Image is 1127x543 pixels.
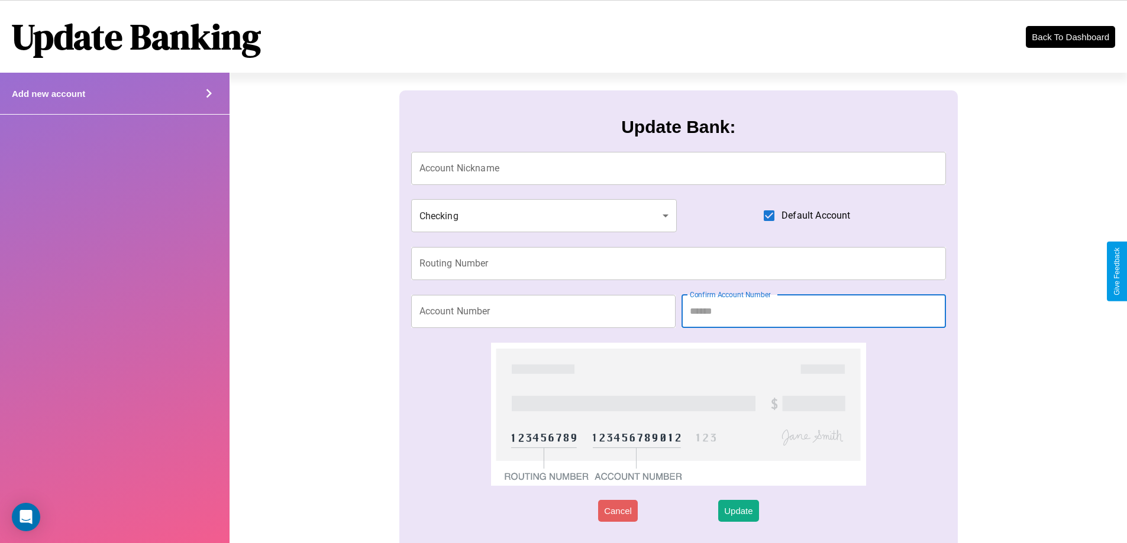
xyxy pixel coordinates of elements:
[12,12,261,61] h1: Update Banking
[411,199,677,232] div: Checking
[782,209,850,223] span: Default Account
[598,500,638,522] button: Cancel
[12,503,40,531] div: Open Intercom Messenger
[718,500,758,522] button: Update
[621,117,735,137] h3: Update Bank:
[12,89,85,99] h4: Add new account
[690,290,771,300] label: Confirm Account Number
[1113,248,1121,295] div: Give Feedback
[491,343,866,486] img: check
[1026,26,1115,48] button: Back To Dashboard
